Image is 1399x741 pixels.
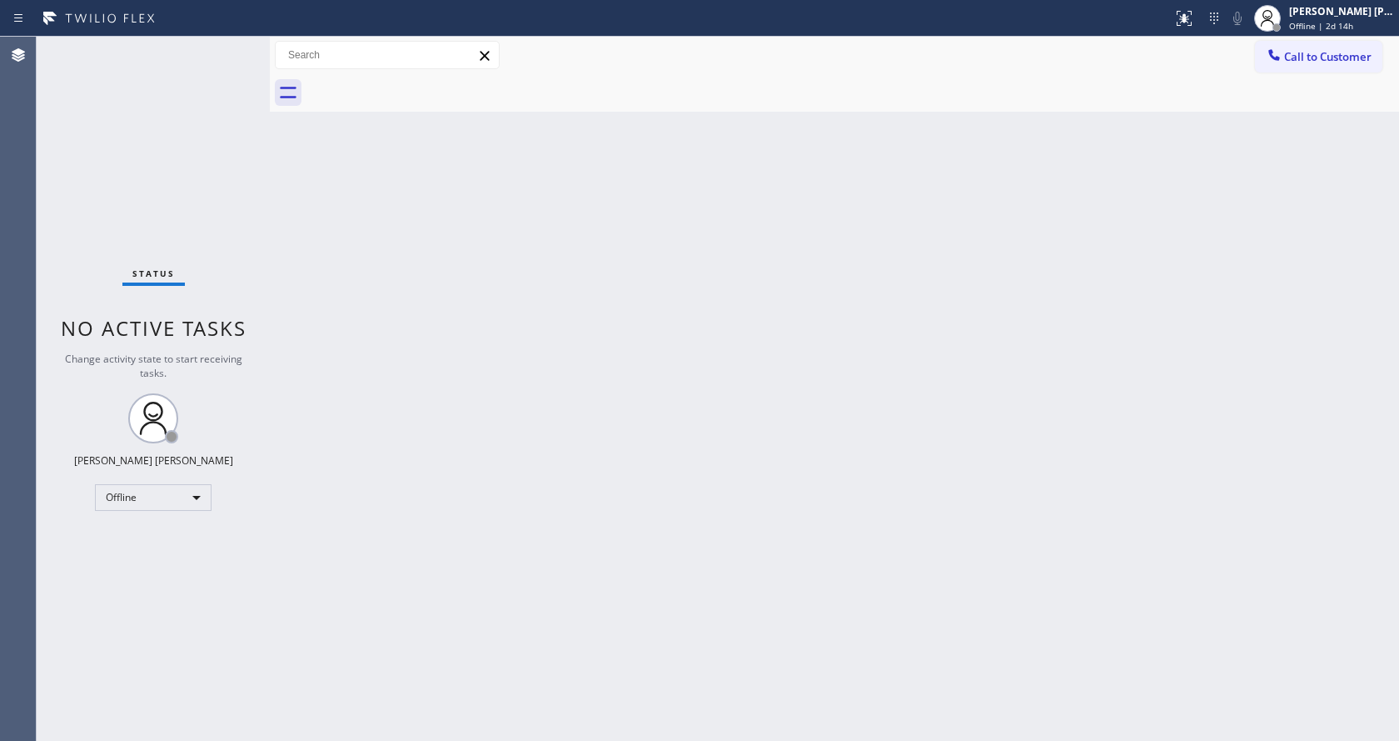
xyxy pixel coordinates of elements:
div: [PERSON_NAME] [PERSON_NAME] [74,453,233,468]
span: Change activity state to start receiving tasks. [65,352,242,380]
span: Offline | 2d 14h [1289,20,1353,32]
input: Search [276,42,499,68]
button: Call to Customer [1255,41,1382,73]
button: Mute [1226,7,1249,30]
div: Offline [95,484,212,511]
span: Status [132,268,175,279]
div: [PERSON_NAME] [PERSON_NAME] [1289,4,1394,18]
span: Call to Customer [1284,49,1372,64]
span: No active tasks [61,314,246,342]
